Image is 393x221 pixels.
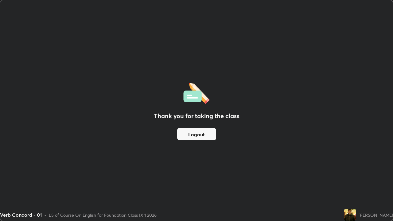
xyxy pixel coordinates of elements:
[44,212,46,218] div: •
[154,111,239,121] h2: Thank you for taking the class
[49,212,157,218] div: L5 of Course On English for Foundation Class IX 1 2026
[359,212,393,218] div: [PERSON_NAME]
[177,128,216,140] button: Logout
[344,209,356,221] img: 2ac7c97e948e40f994bf223dccd011e9.jpg
[183,81,210,104] img: offlineFeedback.1438e8b3.svg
